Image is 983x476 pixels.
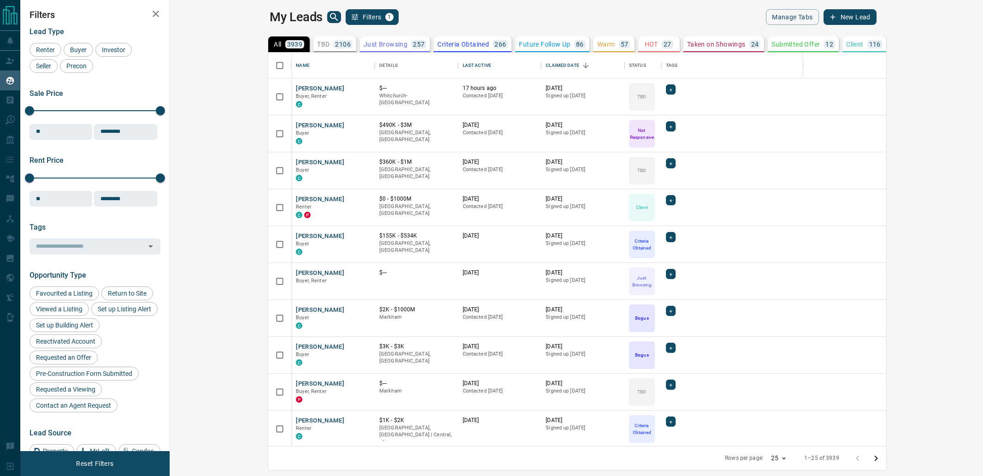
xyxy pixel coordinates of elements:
span: + [669,196,672,205]
p: 86 [576,41,584,48]
button: [PERSON_NAME] [296,380,344,388]
span: + [669,269,672,279]
p: Bogus [635,351,648,358]
div: condos.ca [296,101,302,107]
p: 1–25 of 3939 [804,454,839,462]
span: Renter [296,425,312,431]
p: Client [636,204,648,211]
div: Set up Building Alert [29,318,100,332]
div: Details [379,53,398,78]
p: Rows per page: [725,454,764,462]
span: Set up Building Alert [33,321,96,329]
div: Last Active [458,53,542,78]
button: Sort [579,59,592,72]
button: [PERSON_NAME] [296,343,344,351]
p: $155K - $534K [379,232,453,240]
button: [PERSON_NAME] [296,84,344,93]
p: $490K - $3M [379,121,453,129]
p: $--- [379,380,453,387]
div: + [666,416,676,427]
p: TBD [637,167,646,174]
div: condos.ca [296,249,302,255]
p: $0 - $1000M [379,195,453,203]
p: $3K - $3K [379,343,453,351]
p: Signed up [DATE] [546,424,620,432]
div: + [666,195,676,205]
div: + [666,306,676,316]
div: Property [29,444,74,458]
span: Condos [129,447,157,455]
button: Open [144,240,157,253]
div: Claimed Date [546,53,579,78]
p: 12 [825,41,833,48]
div: Buyer [64,43,93,57]
p: Contacted [DATE] [463,351,537,358]
span: Seller [33,62,54,70]
span: Renter [296,204,312,210]
p: All [274,41,281,48]
p: Markham [379,387,453,395]
p: Signed up [DATE] [546,277,620,284]
p: Signed up [DATE] [546,203,620,210]
span: Reactivated Account [33,338,99,345]
p: [DATE] [546,306,620,314]
p: [DATE] [546,416,620,424]
p: Criteria Obtained [630,238,654,251]
div: condos.ca [296,322,302,329]
button: Go to next page [867,449,885,468]
p: Future Follow Up [519,41,570,48]
p: 3939 [287,41,303,48]
div: 25 [767,452,789,465]
button: [PERSON_NAME] [296,232,344,241]
p: [DATE] [463,158,537,166]
div: Viewed a Listing [29,302,89,316]
div: + [666,84,676,95]
p: 24 [751,41,759,48]
p: [DATE] [546,158,620,166]
div: condos.ca [296,433,302,440]
span: + [669,343,672,352]
p: Not Responsive [630,127,654,141]
p: $2K - $1000M [379,306,453,314]
div: Seller [29,59,58,73]
div: + [666,343,676,353]
div: Last Active [463,53,491,78]
p: [DATE] [546,121,620,129]
span: Requested a Viewing [33,386,99,393]
p: Just Browsing [630,274,654,288]
div: property.ca [296,396,302,403]
p: [DATE] [546,343,620,351]
p: Richmond Hill, Markham [379,424,453,446]
div: Return to Site [101,286,153,300]
div: condos.ca [296,359,302,366]
p: HOT [645,41,658,48]
p: Whitchurch-[GEOGRAPHIC_DATA] [379,92,453,107]
p: Submitted Offer [771,41,820,48]
p: 17 hours ago [463,84,537,92]
div: Claimed Date [541,53,624,78]
div: Details [375,53,458,78]
span: Return to Site [105,290,150,297]
span: Tags [29,223,46,232]
p: Bogus [635,315,648,321]
p: Contacted [DATE] [463,387,537,395]
p: Markham [379,314,453,321]
button: [PERSON_NAME] [296,158,344,167]
p: Contacted [DATE] [463,129,537,137]
button: [PERSON_NAME] [296,416,344,425]
div: Name [296,53,310,78]
p: [DATE] [463,306,537,314]
p: [GEOGRAPHIC_DATA], [GEOGRAPHIC_DATA] [379,240,453,254]
span: Contact an Agent Request [33,402,114,409]
span: Rent Price [29,156,64,165]
span: Renter [33,46,58,54]
p: Criteria Obtained [630,422,654,436]
div: MrLoft [77,444,116,458]
div: Favourited a Listing [29,286,99,300]
span: Property [40,447,71,455]
p: [DATE] [546,195,620,203]
span: Buyer [67,46,90,54]
div: Name [291,53,375,78]
p: $360K - $1M [379,158,453,166]
p: 27 [664,41,671,48]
